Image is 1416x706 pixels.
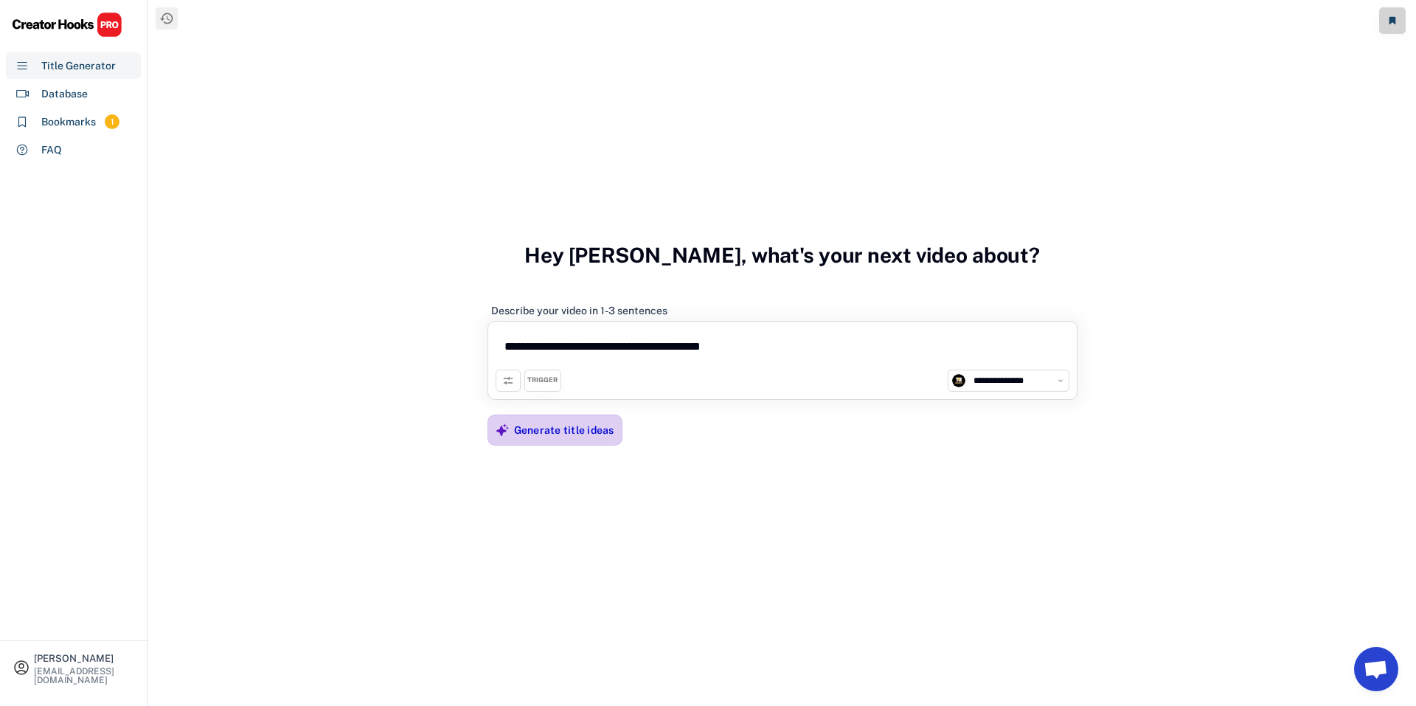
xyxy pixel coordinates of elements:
img: CHPRO%20Logo.svg [12,12,122,38]
div: TRIGGER [527,376,558,385]
div: Generate title ideas [514,423,614,437]
img: channels4_profile.jpg [952,374,965,387]
a: Chat abierto [1354,647,1398,691]
div: Describe your video in 1-3 sentences [491,304,667,317]
div: [EMAIL_ADDRESS][DOMAIN_NAME] [34,667,134,685]
div: Bookmarks [41,114,96,130]
div: FAQ [41,142,62,158]
div: 1 [105,116,119,128]
div: Database [41,86,88,102]
div: [PERSON_NAME] [34,654,134,663]
h3: Hey [PERSON_NAME], what's your next video about? [524,227,1040,283]
div: Title Generator [41,58,116,74]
